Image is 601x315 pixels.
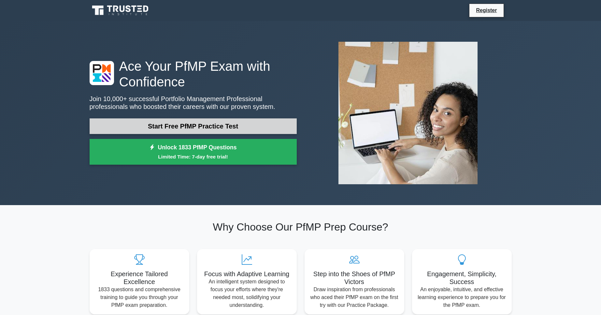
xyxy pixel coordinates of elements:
a: Start Free PfMP Practice Test [90,118,297,134]
h5: Focus with Adaptive Learning [202,270,292,278]
p: Draw inspiration from professionals who aced their PfMP exam on the first try with our Practice P... [310,286,399,309]
p: 1833 questions and comprehensive training to guide you through your PfMP exam preparation. [95,286,184,309]
p: An intelligent system designed to focus your efforts where they're needed most, solidifying your ... [202,278,292,309]
h5: Experience Tailored Excellence [95,270,184,286]
p: An enjoyable, intuitive, and effective learning experience to prepare you for the PfMP exam. [417,286,507,309]
a: Register [472,6,501,14]
a: Unlock 1833 PfMP QuestionsLimited Time: 7-day free trial! [90,139,297,165]
h2: Why Choose Our PfMP Prep Course? [90,221,512,233]
h5: Engagement, Simplicity, Success [417,270,507,286]
h5: Step into the Shoes of PfMP Victors [310,270,399,286]
small: Limited Time: 7-day free trial! [98,153,289,160]
p: Join 10,000+ successful Portfolio Management Professional professionals who boosted their careers... [90,95,297,111]
h1: Ace Your PfMP Exam with Confidence [90,58,297,90]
